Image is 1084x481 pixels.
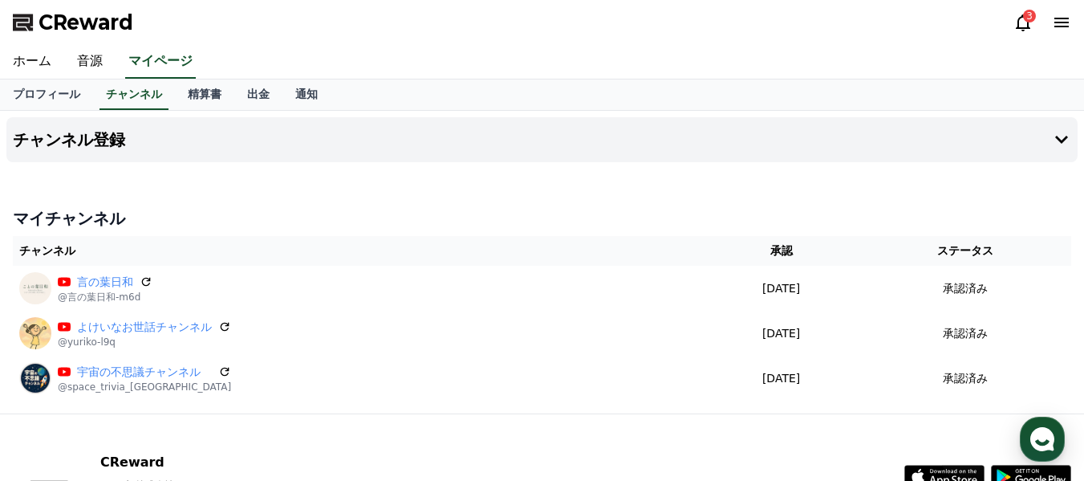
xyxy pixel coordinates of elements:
[234,79,282,110] a: 出金
[13,10,133,35] a: CReward
[19,317,51,349] img: よけいなお世話チャンネル
[175,79,234,110] a: 精算書
[13,131,125,149] h4: チャンネル登録
[64,45,116,79] a: 音源
[709,280,853,297] p: [DATE]
[943,370,988,387] p: 承認済み
[859,236,1071,266] th: ステータス
[58,291,152,304] p: @言の葉日和-m6d
[709,325,853,342] p: [DATE]
[58,381,231,393] p: @space_trivia_[GEOGRAPHIC_DATA]
[703,236,859,266] th: 承認
[1013,13,1033,32] a: 3
[943,280,988,297] p: 承認済み
[99,79,168,110] a: チャンネル
[125,45,196,79] a: マイページ
[709,370,853,387] p: [DATE]
[13,207,1071,230] h4: マイチャンネル
[77,319,212,336] a: よけいなお世話チャンネル
[100,453,332,472] p: CReward
[77,274,133,291] a: 言の葉日和
[6,117,1078,162] button: チャンネル登録
[13,236,703,266] th: チャンネル
[282,79,331,110] a: 通知
[58,336,231,349] p: @yuriko-l9q
[77,364,212,381] a: 宇宙の不思議チャンネル
[19,272,51,304] img: 言の葉日和
[39,10,133,35] span: CReward
[943,325,988,342] p: 承認済み
[1023,10,1036,22] div: 3
[19,362,51,394] img: 宇宙の不思議チャンネル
